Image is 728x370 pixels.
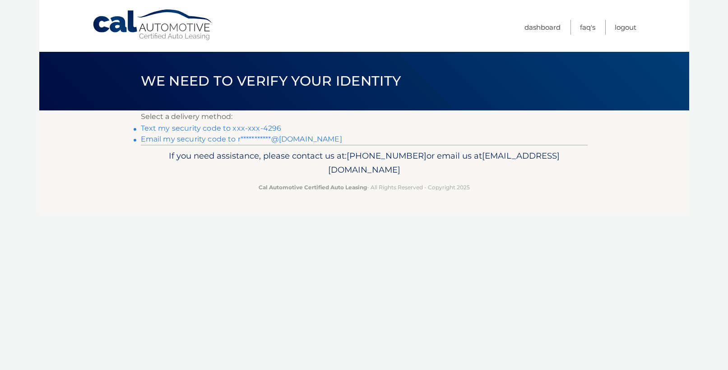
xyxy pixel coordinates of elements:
strong: Cal Automotive Certified Auto Leasing [259,184,367,191]
a: Dashboard [524,20,561,35]
a: Text my security code to xxx-xxx-4296 [141,124,282,132]
span: We need to verify your identity [141,73,401,89]
a: FAQ's [580,20,595,35]
p: Select a delivery method: [141,110,588,123]
a: Logout [615,20,636,35]
span: [PHONE_NUMBER] [347,151,427,161]
p: If you need assistance, please contact us at: or email us at [147,149,582,178]
p: - All Rights Reserved - Copyright 2025 [147,183,582,192]
a: Cal Automotive [92,9,214,41]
